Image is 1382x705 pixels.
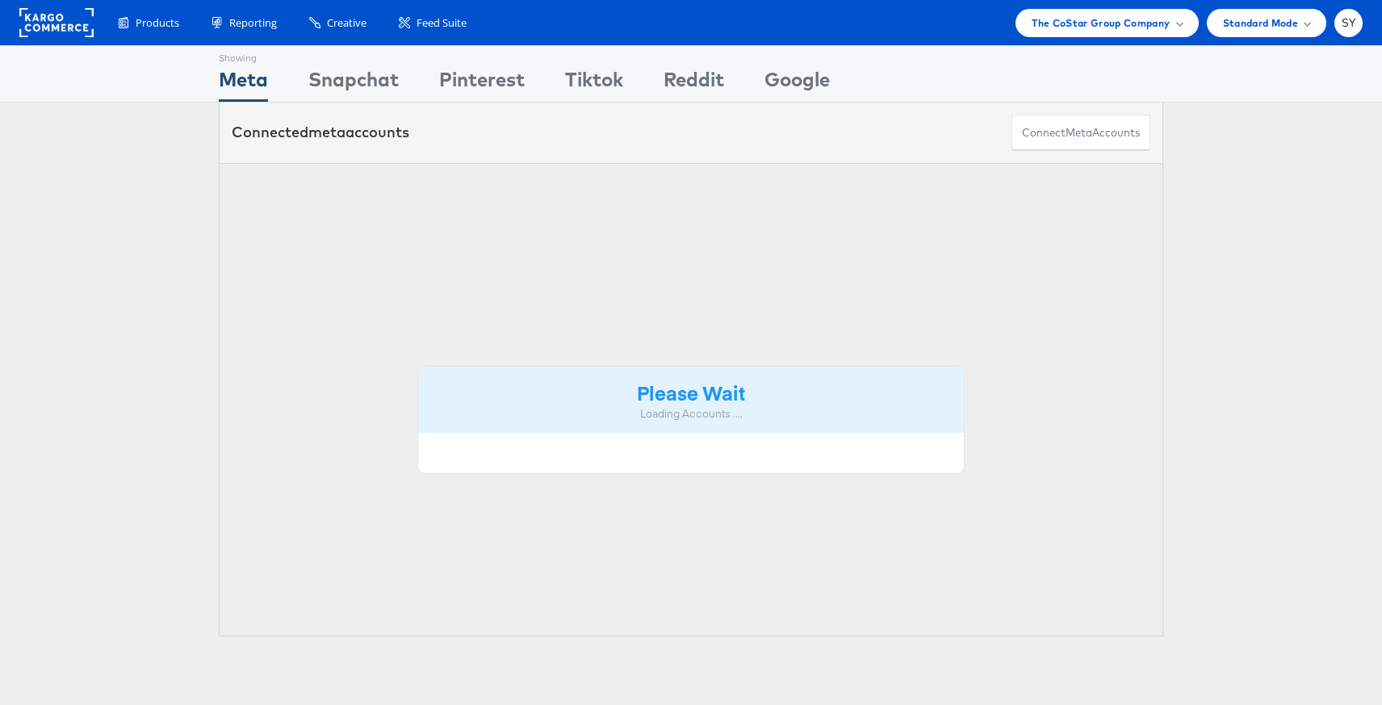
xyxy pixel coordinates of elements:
div: Connected accounts [232,122,409,143]
div: Pinterest [439,65,525,102]
div: Tiktok [565,65,623,102]
span: Feed Suite [417,15,467,31]
span: meta [308,123,345,141]
span: meta [1066,125,1092,141]
span: Creative [327,15,366,31]
span: The CoStar Group Company [1032,15,1170,31]
span: SY [1342,18,1356,28]
div: Reddit [664,65,724,102]
span: Products [136,15,179,31]
div: Showing [219,46,268,65]
span: Standard Mode [1223,15,1298,31]
div: Meta [219,65,268,102]
div: Loading Accounts .... [430,406,952,422]
div: Snapchat [308,65,399,102]
button: ConnectmetaAccounts [1011,115,1150,151]
strong: Please Wait [637,379,745,405]
div: Google [764,65,830,102]
span: Reporting [229,15,277,31]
